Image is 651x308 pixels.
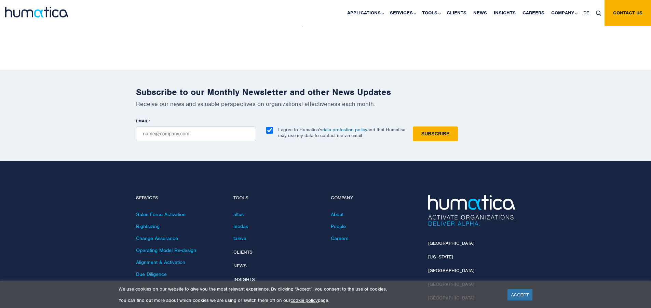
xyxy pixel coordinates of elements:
[233,277,255,282] a: Insights
[136,211,186,217] a: Sales Force Activation
[119,297,499,303] p: You can find out more about which cookies we are using or switch them off on our page.
[136,235,178,241] a: Change Assurance
[119,286,499,292] p: We use cookies on our website to give you the most relevant experience. By clicking “Accept”, you...
[583,10,589,16] span: DE
[290,297,318,303] a: cookie policy
[266,127,273,134] input: I agree to Humatica’sdata protection policyand that Humatica may use my data to contact me via em...
[331,223,346,229] a: People
[233,223,248,229] a: modas
[233,195,321,201] h4: Tools
[5,7,68,17] img: logo
[278,127,405,138] p: I agree to Humatica’s and that Humatica may use my data to contact me via email.
[136,118,148,124] span: EMAIL
[136,259,185,265] a: Alignment & Activation
[428,240,474,246] a: [GEOGRAPHIC_DATA]
[322,127,367,133] a: data protection policy
[136,223,160,229] a: Rightsizing
[428,195,515,226] img: Humatica
[596,11,601,16] img: search_icon
[136,195,223,201] h4: Services
[233,249,253,255] a: Clients
[136,247,196,253] a: Operating Model Re-design
[428,268,474,273] a: [GEOGRAPHIC_DATA]
[233,235,246,241] a: taleva
[428,254,453,260] a: [US_STATE]
[136,100,515,108] p: Receive our news and valuable perspectives on organizational effectiveness each month.
[136,87,515,97] h2: Subscribe to our Monthly Newsletter and other News Updates
[331,195,418,201] h4: Company
[331,211,343,217] a: About
[331,235,348,241] a: Careers
[233,263,247,269] a: News
[136,271,167,277] a: Due Diligence
[136,126,256,141] input: name@company.com
[507,289,532,300] a: ACCEPT
[413,126,458,141] input: Subscribe
[233,211,244,217] a: altus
